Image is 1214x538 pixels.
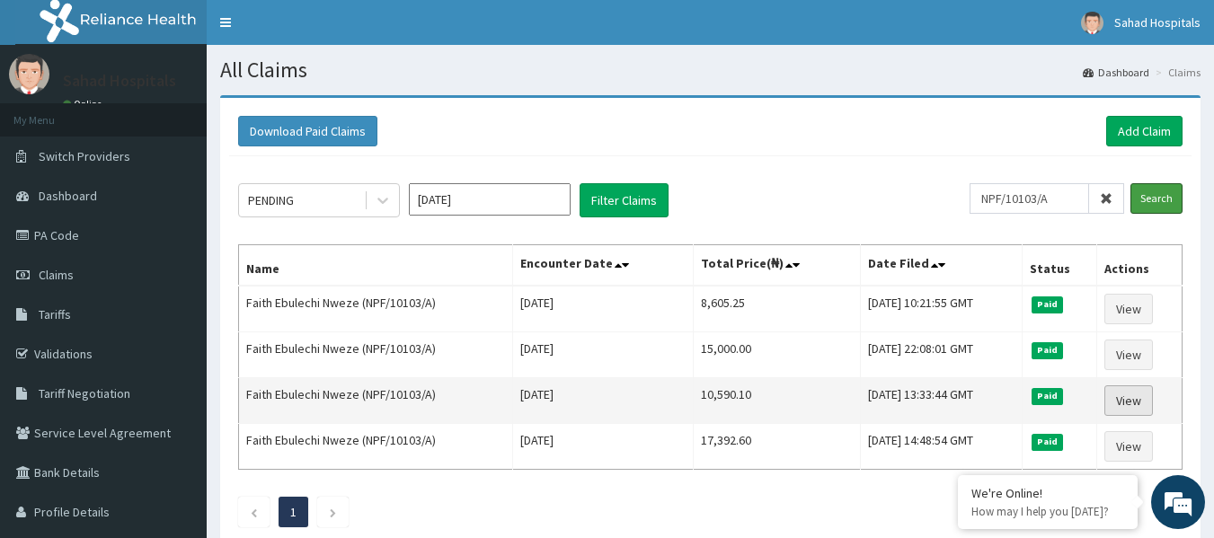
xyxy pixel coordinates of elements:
[513,332,694,378] td: [DATE]
[33,90,73,135] img: d_794563401_company_1708531726252_794563401
[1083,65,1149,80] a: Dashboard
[1081,12,1103,34] img: User Image
[1096,245,1182,287] th: Actions
[1114,14,1201,31] span: Sahad Hospitals
[63,73,176,89] p: Sahad Hospitals
[39,267,74,283] span: Claims
[239,378,513,424] td: Faith Ebulechi Nweze (NPF/10103/A)
[970,183,1089,214] input: Search by HMO ID
[239,286,513,332] td: Faith Ebulechi Nweze (NPF/10103/A)
[329,504,337,520] a: Next page
[861,245,1022,287] th: Date Filed
[248,191,294,209] div: PENDING
[239,332,513,378] td: Faith Ebulechi Nweze (NPF/10103/A)
[1104,431,1153,462] a: View
[1032,342,1064,358] span: Paid
[513,245,694,287] th: Encounter Date
[861,424,1022,470] td: [DATE] 14:48:54 GMT
[861,332,1022,378] td: [DATE] 22:08:01 GMT
[1032,388,1064,404] span: Paid
[694,424,861,470] td: 17,392.60
[63,98,106,110] a: Online
[220,58,1201,82] h1: All Claims
[239,245,513,287] th: Name
[694,245,861,287] th: Total Price(₦)
[39,306,71,322] span: Tariffs
[513,286,694,332] td: [DATE]
[861,286,1022,332] td: [DATE] 10:21:55 GMT
[9,352,342,415] textarea: Type your message and hit 'Enter'
[1104,385,1153,416] a: View
[694,286,861,332] td: 8,605.25
[513,378,694,424] td: [DATE]
[971,485,1124,501] div: We're Online!
[250,504,258,520] a: Previous page
[580,183,669,217] button: Filter Claims
[409,183,571,216] input: Select Month and Year
[295,9,338,52] div: Minimize live chat window
[239,424,513,470] td: Faith Ebulechi Nweze (NPF/10103/A)
[9,54,49,94] img: User Image
[1032,296,1064,313] span: Paid
[238,116,377,146] button: Download Paid Claims
[39,385,130,401] span: Tariff Negotiation
[1022,245,1096,287] th: Status
[694,378,861,424] td: 10,590.10
[1106,116,1183,146] a: Add Claim
[971,504,1124,519] p: How may I help you today?
[1130,183,1183,214] input: Search
[104,157,248,339] span: We're online!
[694,332,861,378] td: 15,000.00
[1151,65,1201,80] li: Claims
[1104,294,1153,324] a: View
[1104,340,1153,370] a: View
[861,378,1022,424] td: [DATE] 13:33:44 GMT
[93,101,302,124] div: Chat with us now
[39,188,97,204] span: Dashboard
[1032,434,1064,450] span: Paid
[39,148,130,164] span: Switch Providers
[290,504,297,520] a: Page 1 is your current page
[513,424,694,470] td: [DATE]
